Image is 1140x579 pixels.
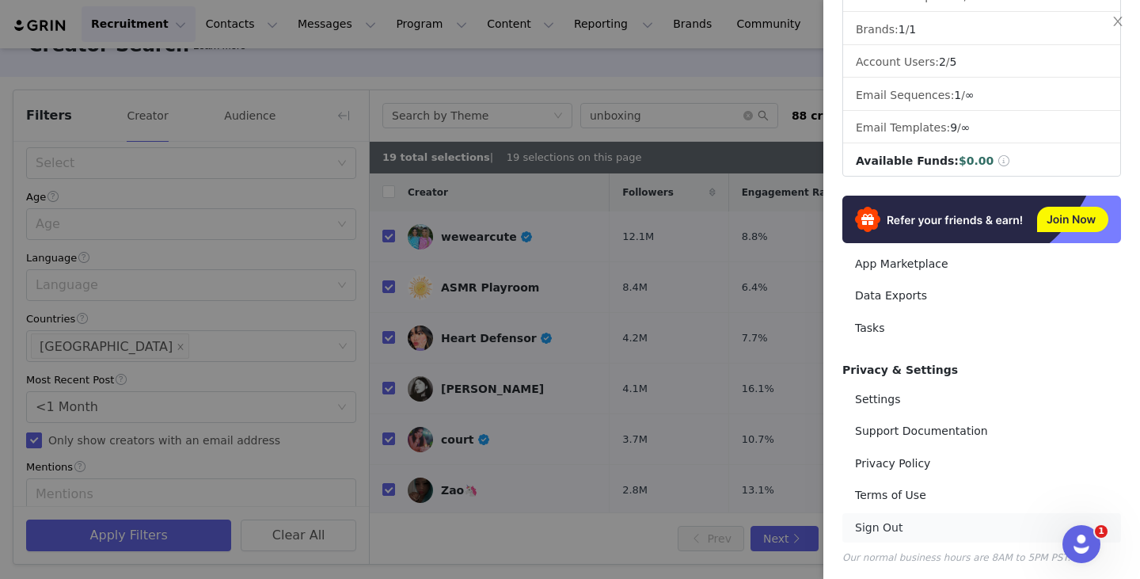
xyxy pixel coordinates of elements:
span: 9 [950,121,957,134]
a: Terms of Use [842,481,1121,510]
span: ∞ [965,89,975,101]
span: 2 [939,55,946,68]
a: Data Exports [842,281,1121,310]
span: Available Funds: [856,154,959,167]
span: $0.00 [959,154,994,167]
a: Settings [842,385,1121,414]
a: Privacy Policy [842,449,1121,478]
span: / [939,55,957,68]
span: Our normal business hours are 8AM to 5PM PST. [842,552,1070,563]
span: 1 [954,89,961,101]
span: / [954,89,974,101]
span: 1 [1095,525,1108,538]
span: 1 [909,23,916,36]
a: Support Documentation [842,417,1121,446]
a: App Marketplace [842,250,1121,279]
iframe: Intercom live chat [1062,525,1100,563]
a: Sign Out [842,513,1121,543]
li: Email Templates: [843,113,1120,143]
li: Brands: [843,15,1120,45]
a: Tasks [842,314,1121,343]
span: / [950,121,970,134]
i: icon: close [1111,15,1124,28]
img: Refer & Earn [842,196,1121,243]
li: Email Sequences: [843,81,1120,111]
span: / [899,23,917,36]
span: 5 [950,55,957,68]
span: ∞ [961,121,971,134]
span: Privacy & Settings [842,364,958,376]
li: Account Users: [843,48,1120,78]
span: 1 [899,23,906,36]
